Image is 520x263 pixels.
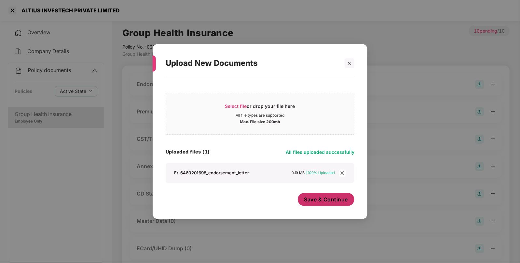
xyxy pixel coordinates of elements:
span: | 100% Uploaded [306,170,335,175]
span: close [347,61,352,66]
button: Save & Continue [298,193,355,206]
span: All files uploaded successfully [286,149,354,155]
span: Save & Continue [304,196,348,203]
span: close [339,169,346,177]
h4: Uploaded files (1) [166,149,210,155]
div: All file types are supported [236,113,284,118]
span: Select fileor drop your file hereAll file types are supportedMax. File size 200mb [166,98,354,129]
div: or drop your file here [225,103,295,113]
div: Upload New Documents [166,51,339,76]
span: Select file [225,103,247,109]
div: Er-6460201698_endorsement_letter [174,170,249,176]
span: 0.19 MB [292,170,305,175]
div: Max. File size 200mb [240,118,280,124]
